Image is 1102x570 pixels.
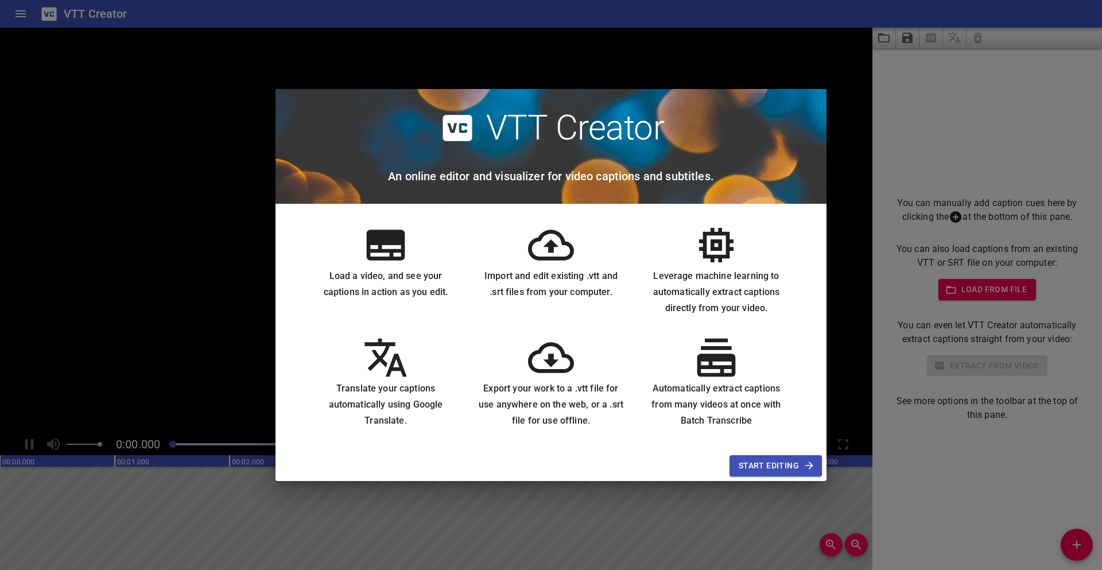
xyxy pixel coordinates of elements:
[643,381,790,429] h6: Automatically extract captions from many videos at once with Batch Transcribe
[730,455,822,476] button: Start Editing
[478,381,624,429] h6: Export your work to a .vtt file for use anywhere on the web, or a .srt file for use offline.
[643,268,790,316] h6: Leverage machine learning to automatically extract captions directly from your video.
[388,167,714,185] h6: An online editor and visualizer for video captions and subtitles.
[478,268,624,300] h6: Import and edit existing .vtt and .srt files from your computer.
[312,268,459,300] h6: Load a video, and see your captions in action as you edit.
[312,381,459,429] h6: Translate your captions automatically using Google Translate.
[486,107,665,149] h2: VTT Creator
[739,459,813,473] span: Start Editing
